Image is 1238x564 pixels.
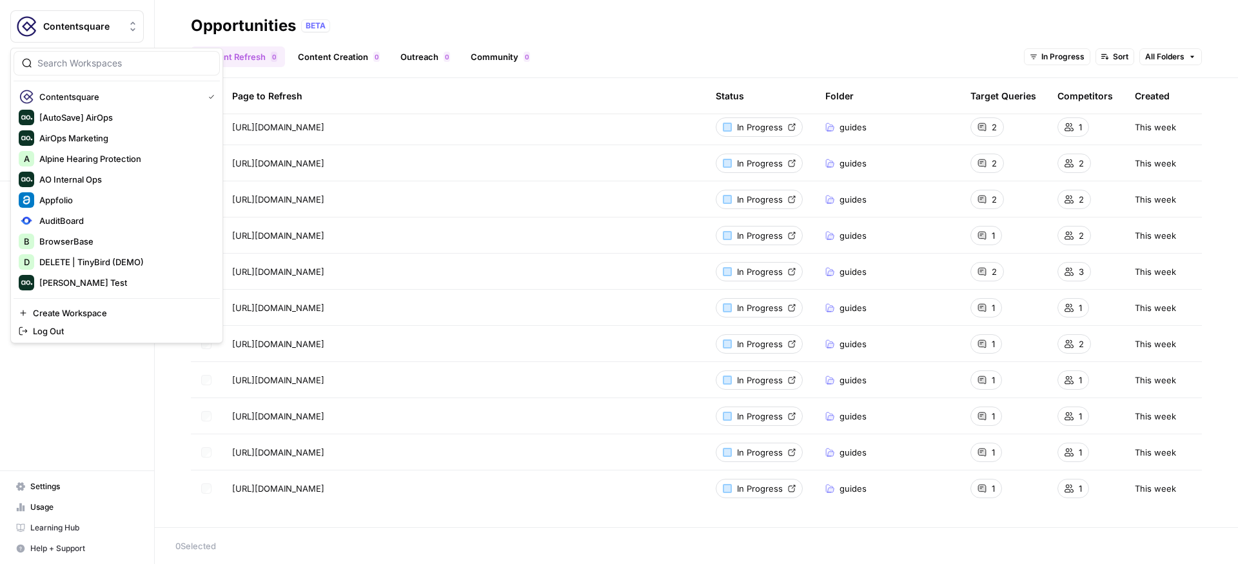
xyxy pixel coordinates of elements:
[992,374,995,387] span: 1
[737,446,783,459] span: In Progress
[825,78,854,114] div: Folder
[1041,51,1085,63] span: In Progress
[271,52,277,62] div: 0
[1079,410,1082,423] span: 1
[39,214,210,227] span: AuditBoard
[992,193,997,206] span: 2
[39,90,198,103] span: Contentsquare
[716,479,803,498] a: In Progress
[1135,446,1176,459] span: This week
[375,52,378,62] span: 0
[1135,410,1176,423] span: This week
[1135,482,1176,495] span: This week
[840,265,867,278] span: guides
[840,157,867,170] span: guides
[232,78,695,114] div: Page to Refresh
[39,152,210,165] span: Alpine Hearing Protection
[1057,78,1113,114] div: Competitors
[525,52,529,62] span: 0
[992,301,995,314] span: 1
[24,256,30,268] span: D
[992,157,997,170] span: 2
[33,325,210,337] span: Log Out
[10,518,144,538] a: Learning Hub
[30,481,138,492] span: Settings
[19,89,34,105] img: Contentsquare Logo
[1079,482,1082,495] span: 1
[737,193,783,206] span: In Progress
[19,110,34,125] img: [AutoSave] AirOps Logo
[43,20,121,33] span: Contentsquare
[524,52,530,62] div: 0
[992,265,997,278] span: 2
[232,193,324,206] span: [URL][DOMAIN_NAME]
[716,117,803,137] a: In Progress
[737,157,783,170] span: In Progress
[10,476,144,497] a: Settings
[30,522,138,534] span: Learning Hub
[840,374,867,387] span: guides
[1079,301,1082,314] span: 1
[1135,157,1176,170] span: This week
[1079,157,1084,170] span: 2
[737,301,783,314] span: In Progress
[1135,265,1176,278] span: This week
[737,374,783,387] span: In Progress
[232,121,324,134] span: [URL][DOMAIN_NAME]
[1135,374,1176,387] span: This week
[19,130,34,146] img: AirOps Marketing Logo
[716,262,803,281] a: In Progress
[463,46,538,67] a: Community0
[232,265,324,278] span: [URL][DOMAIN_NAME]
[19,172,34,187] img: AO Internal Ops Logo
[716,407,803,426] a: In Progress
[10,538,144,559] button: Help + Support
[716,226,803,245] a: In Progress
[10,497,144,518] a: Usage
[1079,193,1084,206] span: 2
[1079,337,1084,350] span: 2
[39,235,210,248] span: BrowserBase
[373,52,380,62] div: 0
[737,337,783,350] span: In Progress
[1135,337,1176,350] span: This week
[716,334,803,354] a: In Progress
[191,15,296,36] div: Opportunities
[232,157,324,170] span: [URL][DOMAIN_NAME]
[992,337,995,350] span: 1
[14,322,220,340] a: Log Out
[1135,78,1170,114] div: Created
[737,265,783,278] span: In Progress
[1139,48,1202,65] button: All Folders
[19,213,34,228] img: AuditBoard Logo
[30,501,138,513] span: Usage
[737,229,783,242] span: In Progress
[175,539,1217,552] div: 0 Selected
[840,229,867,242] span: guides
[1135,229,1176,242] span: This week
[1079,265,1084,278] span: 3
[840,446,867,459] span: guides
[716,443,803,462] a: In Progress
[301,19,330,32] div: BETA
[1135,121,1176,134] span: This week
[840,482,867,495] span: guides
[15,15,38,38] img: Contentsquare Logo
[1145,51,1184,63] span: All Folders
[992,121,997,134] span: 2
[33,307,210,319] span: Create Workspace
[444,52,450,62] div: 0
[992,229,995,242] span: 1
[1135,301,1176,314] span: This week
[992,446,995,459] span: 1
[37,57,211,70] input: Search Workspaces
[737,121,783,134] span: In Progress
[716,370,803,390] a: In Progress
[1135,193,1176,206] span: This week
[716,298,803,317] a: In Progress
[716,154,803,173] a: In Progress
[1113,51,1128,63] span: Sort
[30,543,138,554] span: Help + Support
[1096,48,1134,65] button: Sort
[191,46,285,67] a: Content Refresh0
